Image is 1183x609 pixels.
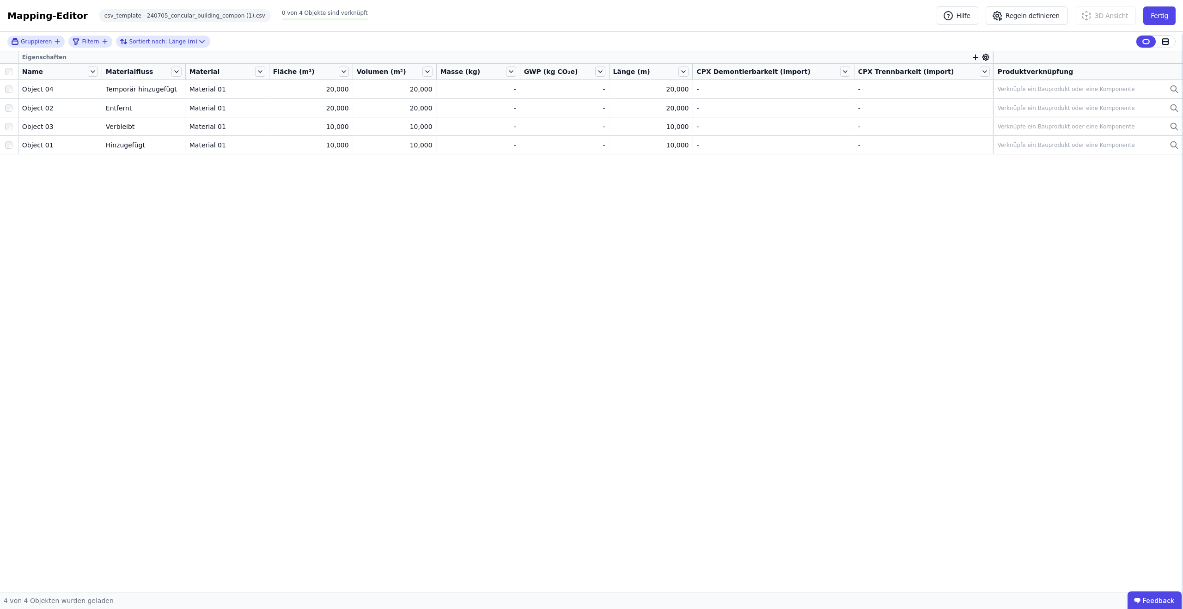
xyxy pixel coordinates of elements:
[273,67,315,76] span: Fläche (m²)
[858,122,989,131] div: -
[22,140,98,150] div: Object 01
[613,122,689,131] div: 10,000
[189,104,265,113] div: Material 01
[22,54,67,61] span: Eigenschaften
[189,140,265,150] div: Material 01
[357,122,433,131] div: 10,000
[613,140,689,150] div: 10,000
[696,85,850,94] div: -
[357,85,433,94] div: 20,000
[106,122,182,131] div: Verbleibt
[858,140,989,150] div: -
[273,104,349,113] div: 20,000
[22,67,43,76] span: Name
[858,67,954,76] span: CPX Trennbarkeit (Import)
[22,85,98,94] div: Object 04
[99,9,271,22] div: csv_template - 240705_concular_building_compon (1).csv
[998,85,1135,93] div: Verknüpfe ein Bauprodukt oder eine Komponente
[273,85,349,94] div: 20,000
[524,140,605,150] div: -
[357,140,433,150] div: 10,000
[189,122,265,131] div: Material 01
[696,67,810,76] span: CPX Demontierbarkeit (Import)
[696,104,850,113] div: -
[524,67,578,76] span: GWP (kg CO₂e)
[357,67,406,76] span: Volumen (m³)
[106,140,182,150] div: Hinzugefügt
[120,36,198,47] div: Länge (m)
[82,38,99,45] span: Filtern
[106,104,182,113] div: Entfernt
[1143,6,1176,25] button: Fertig
[524,122,605,131] div: -
[7,9,88,22] div: Mapping-Editor
[273,140,349,150] div: 10,000
[524,85,605,94] div: -
[21,38,52,45] span: Gruppieren
[106,85,182,94] div: Temporär hinzugefügt
[613,85,689,94] div: 20,000
[72,36,108,47] button: filter_by
[998,67,1179,76] div: Produktverknüpfung
[1075,6,1136,25] button: 3D Ansicht
[189,85,265,94] div: Material 01
[986,6,1067,25] button: Regeln definieren
[11,37,61,45] button: Gruppieren
[189,67,220,76] span: Material
[106,67,153,76] span: Materialfluss
[858,85,989,94] div: -
[440,104,516,113] div: -
[440,140,516,150] div: -
[357,104,433,113] div: 20,000
[937,6,978,25] button: Hilfe
[22,122,98,131] div: Object 03
[524,104,605,113] div: -
[998,123,1135,130] div: Verknüpfe ein Bauprodukt oder eine Komponente
[22,104,98,113] div: Object 02
[613,67,650,76] span: Länge (m)
[440,85,516,94] div: -
[858,104,989,113] div: -
[696,122,850,131] div: -
[129,38,167,45] span: Sortiert nach:
[613,104,689,113] div: 20,000
[282,10,368,16] span: 0 von 4 Objekte sind verknüpft
[440,122,516,131] div: -
[998,141,1135,149] div: Verknüpfe ein Bauprodukt oder eine Komponente
[696,140,850,150] div: -
[998,104,1135,112] div: Verknüpfe ein Bauprodukt oder eine Komponente
[440,67,481,76] span: Masse (kg)
[273,122,349,131] div: 10,000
